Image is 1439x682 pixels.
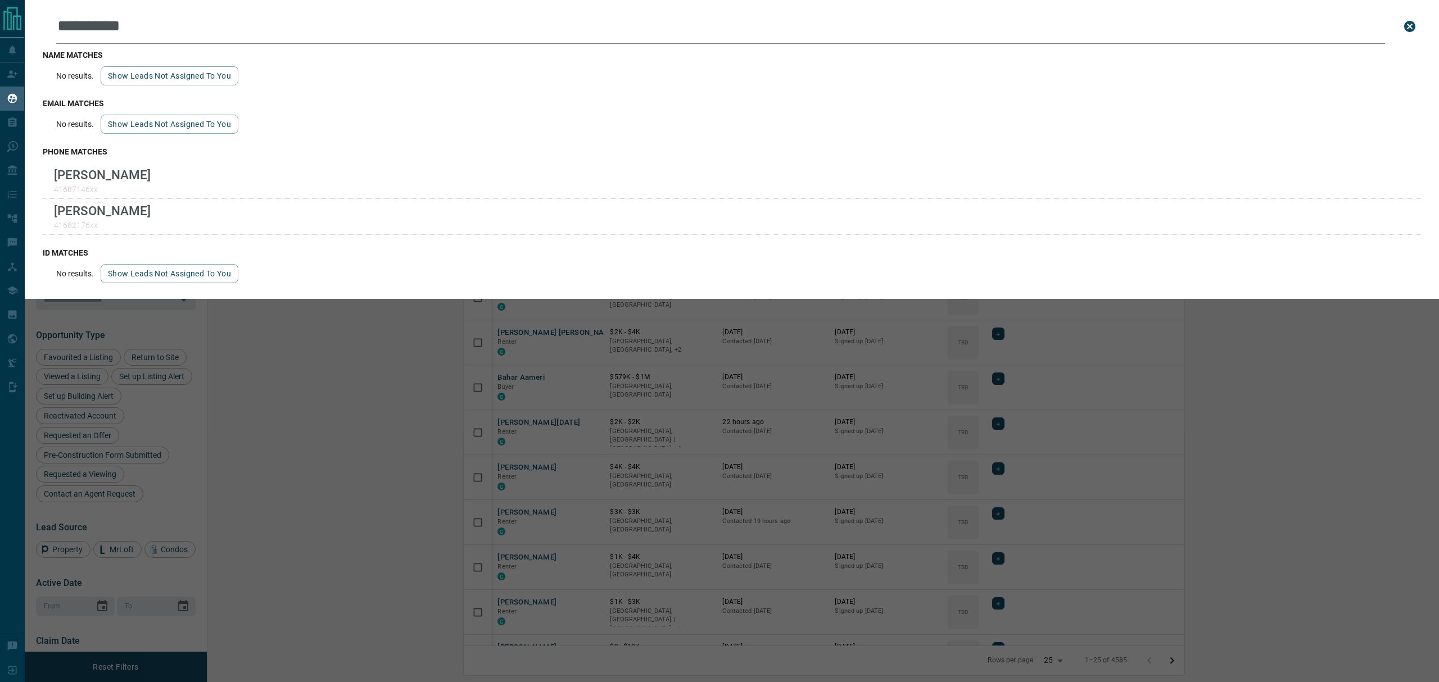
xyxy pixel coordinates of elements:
h3: email matches [43,99,1421,108]
p: No results. [56,120,94,129]
button: show leads not assigned to you [101,264,238,283]
h3: phone matches [43,147,1421,156]
h3: id matches [43,248,1421,257]
p: No results. [56,269,94,278]
p: [PERSON_NAME] [54,167,151,182]
p: 41687146xx [54,185,151,194]
button: show leads not assigned to you [101,115,238,134]
h3: name matches [43,51,1421,60]
button: show leads not assigned to you [101,66,238,85]
p: No results. [56,71,94,80]
p: 41682176xx [54,221,151,230]
p: [PERSON_NAME] [54,203,151,218]
button: close search bar [1399,15,1421,38]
